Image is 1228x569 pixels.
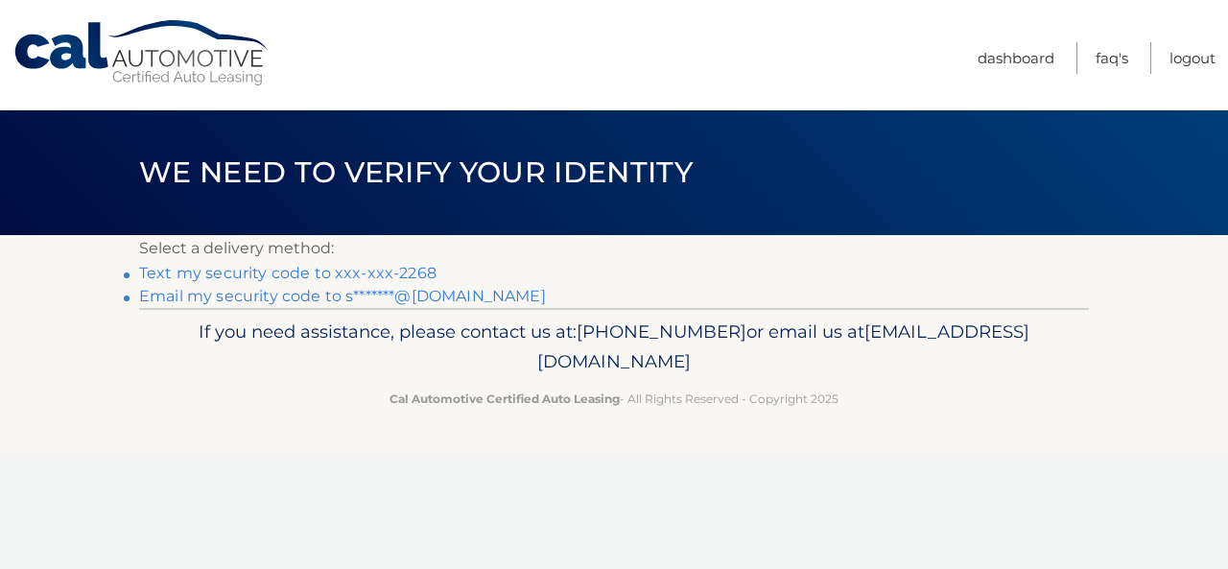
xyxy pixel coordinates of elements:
[152,317,1076,378] p: If you need assistance, please contact us at: or email us at
[1169,42,1216,74] a: Logout
[1096,42,1128,74] a: FAQ's
[152,389,1076,409] p: - All Rights Reserved - Copyright 2025
[577,320,746,343] span: [PHONE_NUMBER]
[978,42,1054,74] a: Dashboard
[139,154,693,190] span: We need to verify your identity
[390,391,620,406] strong: Cal Automotive Certified Auto Leasing
[139,287,546,305] a: Email my security code to s*******@[DOMAIN_NAME]
[139,264,437,282] a: Text my security code to xxx-xxx-2268
[12,19,272,87] a: Cal Automotive
[139,235,1089,262] p: Select a delivery method:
